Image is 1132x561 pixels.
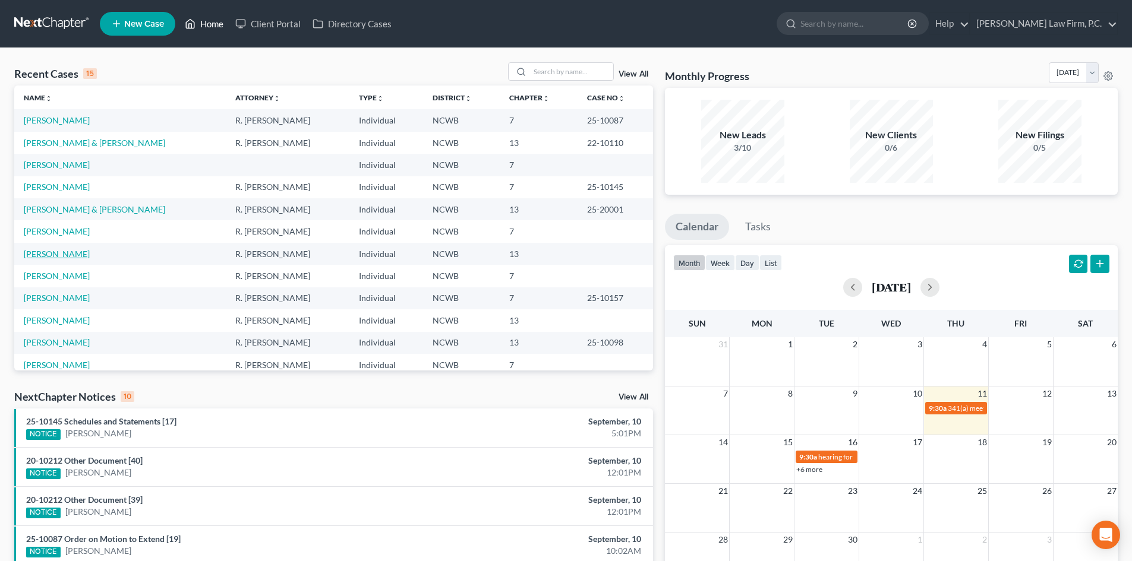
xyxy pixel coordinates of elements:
[1092,521,1120,549] div: Open Intercom Messenger
[24,315,90,325] a: [PERSON_NAME]
[500,287,578,309] td: 7
[349,354,423,376] td: Individual
[881,318,901,328] span: Wed
[423,309,500,331] td: NCWB
[24,160,90,170] a: [PERSON_NAME]
[226,198,349,220] td: R. [PERSON_NAME]
[500,176,578,198] td: 7
[26,416,176,426] a: 25-10145 Schedules and Statements [17]
[444,455,641,467] div: September, 10
[349,176,423,198] td: Individual
[226,265,349,287] td: R. [PERSON_NAME]
[423,132,500,154] td: NCWB
[349,220,423,242] td: Individual
[65,427,131,439] a: [PERSON_NAME]
[226,132,349,154] td: R. [PERSON_NAME]
[705,255,735,271] button: week
[929,404,947,413] span: 9:30a
[916,533,923,547] span: 1
[444,494,641,506] div: September, 10
[500,309,578,331] td: 13
[847,484,859,498] span: 23
[782,435,794,449] span: 15
[349,132,423,154] td: Individual
[121,391,134,402] div: 10
[26,534,181,544] a: 25-10087 Order on Motion to Extend [19]
[852,386,859,401] span: 9
[423,154,500,176] td: NCWB
[423,265,500,287] td: NCWB
[500,220,578,242] td: 7
[226,354,349,376] td: R. [PERSON_NAME]
[578,198,653,220] td: 25-20001
[578,332,653,354] td: 25-10098
[1046,533,1053,547] span: 3
[578,109,653,131] td: 25-10087
[981,337,988,351] span: 4
[24,293,90,303] a: [PERSON_NAME]
[752,318,772,328] span: Mon
[587,93,625,102] a: Case Nounfold_more
[349,109,423,131] td: Individual
[226,243,349,265] td: R. [PERSON_NAME]
[444,427,641,439] div: 5:01PM
[24,271,90,281] a: [PERSON_NAME]
[500,132,578,154] td: 13
[618,95,625,102] i: unfold_more
[444,467,641,478] div: 12:01PM
[24,115,90,125] a: [PERSON_NAME]
[717,484,729,498] span: 21
[500,198,578,220] td: 13
[509,93,550,102] a: Chapterunfold_more
[1106,484,1118,498] span: 27
[377,95,384,102] i: unfold_more
[423,220,500,242] td: NCWB
[24,226,90,236] a: [PERSON_NAME]
[800,12,909,34] input: Search by name...
[500,265,578,287] td: 7
[24,204,165,214] a: [PERSON_NAME] & [PERSON_NAME]
[578,132,653,154] td: 22-10110
[1106,435,1118,449] span: 20
[782,533,794,547] span: 29
[423,243,500,265] td: NCWB
[1041,484,1053,498] span: 26
[998,142,1081,154] div: 0/5
[782,484,794,498] span: 22
[235,93,280,102] a: Attorneyunfold_more
[500,109,578,131] td: 7
[65,467,131,478] a: [PERSON_NAME]
[619,393,648,401] a: View All
[349,198,423,220] td: Individual
[349,287,423,309] td: Individual
[226,176,349,198] td: R. [PERSON_NAME]
[847,435,859,449] span: 16
[701,128,784,142] div: New Leads
[578,287,653,309] td: 25-10157
[1106,386,1118,401] span: 13
[226,309,349,331] td: R. [PERSON_NAME]
[500,354,578,376] td: 7
[444,506,641,518] div: 12:01PM
[26,508,61,518] div: NOTICE
[433,93,472,102] a: Districtunfold_more
[912,484,923,498] span: 24
[819,318,834,328] span: Tue
[912,386,923,401] span: 10
[530,63,613,80] input: Search by name...
[179,13,229,34] a: Home
[500,243,578,265] td: 13
[359,93,384,102] a: Typeunfold_more
[444,533,641,545] div: September, 10
[847,533,859,547] span: 30
[852,337,859,351] span: 2
[722,386,729,401] span: 7
[787,386,794,401] span: 8
[976,484,988,498] span: 25
[981,533,988,547] span: 2
[734,214,781,240] a: Tasks
[717,533,729,547] span: 28
[423,198,500,220] td: NCWB
[916,337,923,351] span: 3
[423,332,500,354] td: NCWB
